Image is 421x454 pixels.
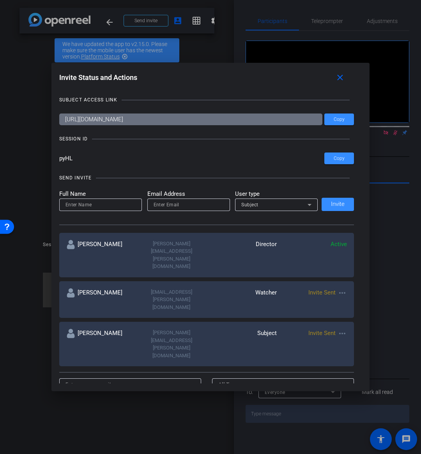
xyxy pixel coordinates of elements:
button: Copy [324,113,354,125]
mat-icon: more_horiz [338,288,347,298]
div: [PERSON_NAME] [66,288,136,311]
div: Watcher [207,288,277,311]
div: [PERSON_NAME] [66,329,136,359]
mat-label: Full Name [59,190,142,199]
button: Copy [324,153,354,164]
div: Director [207,240,277,270]
mat-icon: more_horiz [338,329,347,338]
openreel-title-line: SUBJECT ACCESS LINK [59,96,354,104]
input: Enter Email [154,200,224,209]
mat-icon: close [335,73,345,83]
div: [PERSON_NAME][EMAIL_ADDRESS][PERSON_NAME][DOMAIN_NAME] [136,240,207,270]
div: SUBJECT ACCESS LINK [59,96,117,104]
openreel-title-line: SESSION ID [59,135,354,143]
span: Invite Sent [308,289,336,296]
div: [PERSON_NAME] [66,240,136,270]
mat-label: Email Address [147,190,230,199]
div: Subject [207,329,277,359]
span: Subject [241,202,258,207]
div: [PERSON_NAME][EMAIL_ADDRESS][PERSON_NAME][DOMAIN_NAME] [136,329,207,359]
div: Invite Status and Actions [59,71,354,85]
div: SEND INVITE [59,174,92,182]
div: [EMAIL_ADDRESS][PERSON_NAME][DOMAIN_NAME] [136,288,207,311]
input: Enter Name [65,200,136,209]
span: Copy [334,156,345,161]
mat-label: User type [235,190,318,199]
span: All Teams [218,381,243,388]
span: Active [331,241,347,248]
span: Invite Sent [308,330,336,337]
span: Copy [334,117,345,122]
div: SESSION ID [59,135,88,143]
input: Enter name or email [65,380,195,389]
openreel-title-line: SEND INVITE [59,174,354,182]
